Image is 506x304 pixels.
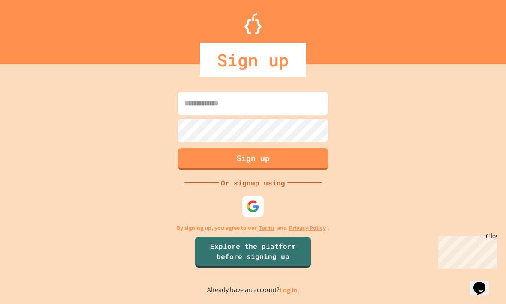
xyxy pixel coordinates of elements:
[244,13,262,34] img: Logo.svg
[259,224,275,232] a: Terms
[470,270,497,295] iframe: chat widget
[289,224,326,232] a: Privacy Policy
[177,224,330,232] p: By signing up, you agree to our and .
[207,285,299,295] p: Already have an account?
[435,232,497,269] iframe: chat widget
[195,237,311,268] a: Explore the platform before signing up
[178,148,328,170] button: Sign up
[200,43,306,77] div: Sign up
[219,178,287,188] div: Or signup using
[247,200,259,213] img: google-icon.svg
[3,3,59,54] div: Chat with us now!Close
[280,286,299,295] a: Log in.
